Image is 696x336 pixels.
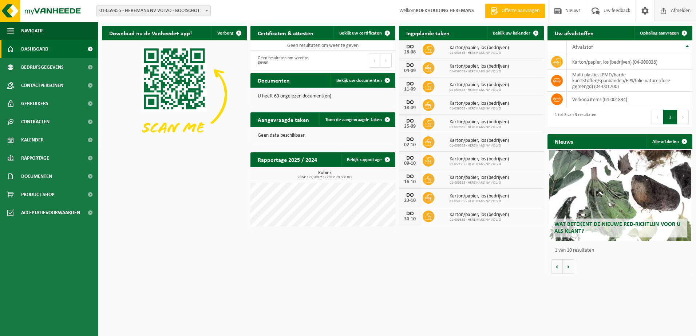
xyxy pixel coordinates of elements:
[399,26,457,40] h2: Ingeplande taken
[403,211,417,217] div: DO
[547,134,580,148] h2: Nieuws
[450,218,509,222] span: 01-059355 - HEREMANS NV VOLVO
[250,112,316,127] h2: Aangevraagde taken
[563,259,574,274] button: Volgende
[450,181,509,185] span: 01-059355 - HEREMANS NV VOLVO
[450,162,509,167] span: 01-059355 - HEREMANS NV VOLVO
[450,144,509,148] span: 01-059355 - HEREMANS NV VOLVO
[403,143,417,148] div: 02-10
[567,92,692,107] td: verkoop items (04-001834)
[403,198,417,203] div: 23-10
[551,109,596,125] div: 1 tot 3 van 3 resultaten
[211,26,246,40] button: Verberg
[102,26,199,40] h2: Download nu de Vanheede+ app!
[450,212,509,218] span: Karton/papier, los (bedrijven)
[403,100,417,105] div: DO
[572,44,593,50] span: Afvalstof
[325,117,382,122] span: Toon de aangevraagde taken
[450,45,509,51] span: Karton/papier, los (bedrijven)
[250,152,324,167] h2: Rapportage 2025 / 2024
[102,40,247,149] img: Download de VHEPlus App
[547,26,601,40] h2: Uw afvalstoffen
[403,81,417,87] div: DO
[403,192,417,198] div: DO
[450,82,509,88] span: Karton/papier, los (bedrijven)
[403,155,417,161] div: DO
[500,7,541,15] span: Offerte aanvragen
[663,110,677,124] button: 1
[403,180,417,185] div: 16-10
[258,94,388,99] p: U heeft 63 ongelezen document(en).
[258,133,388,138] p: Geen data beschikbaar.
[450,51,509,55] span: 01-059355 - HEREMANS NV VOLVO
[403,105,417,111] div: 18-09
[450,101,509,107] span: Karton/papier, los (bedrijven)
[450,193,509,199] span: Karton/papier, los (bedrijven)
[339,31,382,36] span: Bekijk uw certificaten
[450,175,509,181] span: Karton/papier, los (bedrijven)
[487,26,543,40] a: Bekijk uw kalender
[403,124,417,129] div: 25-09
[450,125,509,129] span: 01-059355 - HEREMANS NV VOLVO
[567,54,692,70] td: karton/papier, los (bedrijven) (04-000026)
[21,22,44,40] span: Navigatie
[634,26,692,40] a: Ophaling aanvragen
[450,88,509,92] span: 01-059355 - HEREMANS NV VOLVO
[403,217,417,222] div: 30-10
[554,221,680,234] span: Wat betekent de nieuwe RED-richtlijn voor u als klant?
[403,63,417,68] div: DO
[549,150,691,241] a: Wat betekent de nieuwe RED-richtlijn voor u als klant?
[450,199,509,204] span: 01-059355 - HEREMANS NV VOLVO
[217,31,233,36] span: Verberg
[403,44,417,50] div: DO
[403,137,417,143] div: DO
[380,53,392,68] button: Next
[450,69,509,74] span: 01-059355 - HEREMANS NV VOLVO
[450,107,509,111] span: 01-059355 - HEREMANS NV VOLVO
[493,31,530,36] span: Bekijk uw kalender
[21,185,54,204] span: Product Shop
[250,26,321,40] h2: Certificaten & attesten
[254,176,395,179] span: 2024: 129,500 m3 - 2025: 70,500 m3
[96,6,210,16] span: 01-059355 - HEREMANS NV VOLVO - BOOISCHOT
[403,87,417,92] div: 11-09
[450,64,509,69] span: Karton/papier, los (bedrijven)
[320,112,395,127] a: Toon de aangevraagde taken
[331,73,395,88] a: Bekijk uw documenten
[677,110,689,124] button: Next
[21,204,80,222] span: Acceptatievoorwaarden
[250,40,395,51] td: Geen resultaten om weer te geven
[450,138,509,144] span: Karton/papier, los (bedrijven)
[567,70,692,92] td: multi plastics (PMD/harde kunststoffen/spanbanden/EPS/folie naturel/folie gemengd) (04-001700)
[21,95,48,113] span: Gebruikers
[21,58,64,76] span: Bedrijfsgegevens
[21,167,52,185] span: Documenten
[254,171,395,179] h3: Kubiek
[403,161,417,166] div: 09-10
[555,248,689,253] p: 1 van 10 resultaten
[485,4,545,18] a: Offerte aanvragen
[403,174,417,180] div: DO
[21,113,50,131] span: Contracten
[450,119,509,125] span: Karton/papier, los (bedrijven)
[403,50,417,55] div: 28-08
[250,73,297,87] h2: Documenten
[21,149,49,167] span: Rapportage
[551,259,563,274] button: Vorige
[96,5,211,16] span: 01-059355 - HEREMANS NV VOLVO - BOOISCHOT
[640,31,679,36] span: Ophaling aanvragen
[336,78,382,83] span: Bekijk uw documenten
[341,152,395,167] a: Bekijk rapportage
[403,118,417,124] div: DO
[369,53,380,68] button: Previous
[646,134,692,149] a: Alle artikelen
[403,68,417,73] div: 04-09
[450,156,509,162] span: Karton/papier, los (bedrijven)
[254,52,319,68] div: Geen resultaten om weer te geven
[652,110,663,124] button: Previous
[21,40,48,58] span: Dashboard
[333,26,395,40] a: Bekijk uw certificaten
[416,8,474,13] strong: BOEKHOUDING HEREMANS
[21,131,44,149] span: Kalender
[21,76,63,95] span: Contactpersonen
